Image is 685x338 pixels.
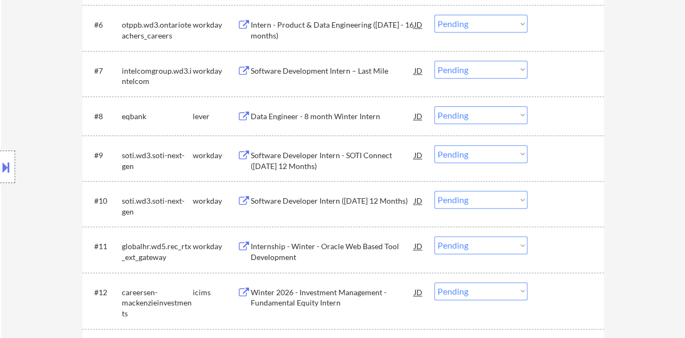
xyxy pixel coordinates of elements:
div: Data Engineer - 8 month Winter Intern [251,111,414,122]
div: JD [413,282,424,302]
div: workday [193,19,237,30]
div: JD [413,145,424,165]
div: JD [413,106,424,126]
div: workday [193,66,237,76]
div: JD [413,191,424,210]
div: icims [193,287,237,298]
div: workday [193,196,237,206]
div: intelcomgroup.wd3.intelcom [122,66,193,87]
div: workday [193,241,237,252]
div: Winter 2026 - Investment Management - Fundamental Equity Intern [251,287,414,308]
div: Software Development Intern – Last Mile [251,66,414,76]
div: #6 [94,19,113,30]
div: JD [413,15,424,34]
div: JD [413,236,424,256]
div: Software Developer Intern ([DATE] 12 Months) [251,196,414,206]
div: otppb.wd3.ontarioteachers_careers [122,19,193,41]
div: JD [413,61,424,80]
div: Software Developer Intern - SOTI Connect ([DATE] 12 Months) [251,150,414,171]
div: Internship - Winter - Oracle Web Based Tool Development [251,241,414,262]
div: #12 [94,287,113,298]
div: careersen-mackenzieinvestments [122,287,193,319]
div: #7 [94,66,113,76]
div: lever [193,111,237,122]
div: workday [193,150,237,161]
div: Intern - Product & Data Engineering ([DATE] - 16 months) [251,19,414,41]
